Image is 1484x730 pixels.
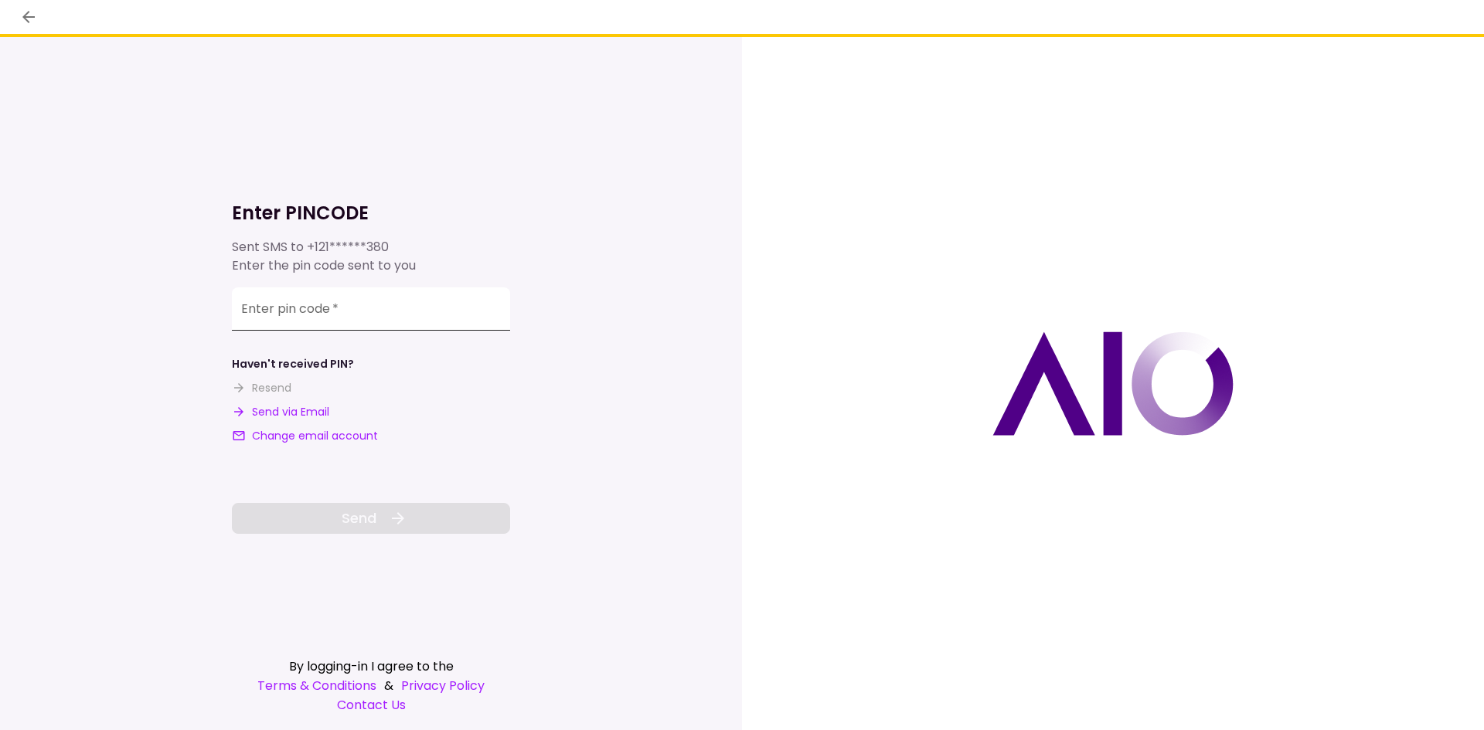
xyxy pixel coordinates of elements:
img: AIO logo [992,331,1234,436]
span: Send [342,508,376,528]
div: Sent SMS to Enter the pin code sent to you [232,238,510,275]
h1: Enter PINCODE [232,201,510,226]
button: Send via Email [232,404,329,420]
button: Send [232,503,510,534]
button: Change email account [232,428,378,444]
a: Terms & Conditions [257,676,376,695]
div: By logging-in I agree to the [232,657,510,676]
a: Privacy Policy [401,676,485,695]
button: back [15,4,42,30]
div: Haven't received PIN? [232,356,354,372]
a: Contact Us [232,695,510,715]
div: & [232,676,510,695]
button: Resend [232,380,291,396]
